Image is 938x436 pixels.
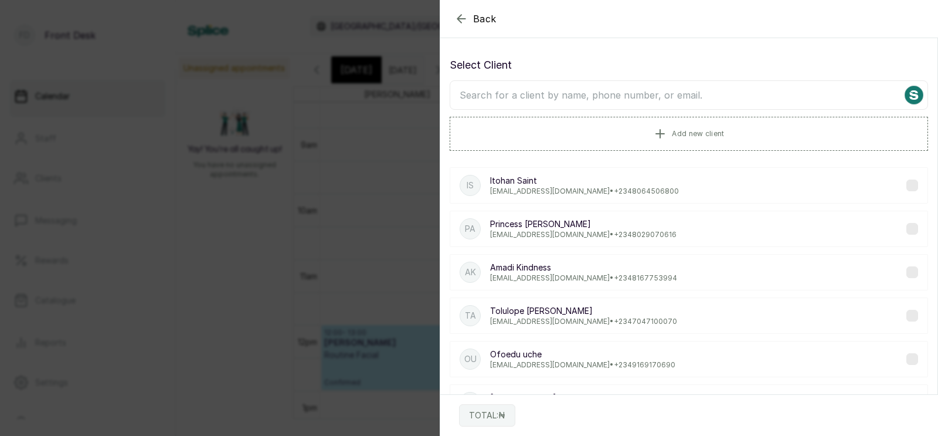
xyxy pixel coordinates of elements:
p: [EMAIL_ADDRESS][DOMAIN_NAME] • +234 8167753994 [490,273,677,283]
p: TOTAL: ₦ [469,410,505,421]
p: IS [467,180,474,191]
input: Search for a client by name, phone number, or email. [450,80,928,110]
p: Princess [PERSON_NAME] [490,218,677,230]
button: Add new client [450,117,928,151]
p: Select Client [450,57,928,73]
p: AK [465,266,476,278]
p: [EMAIL_ADDRESS][DOMAIN_NAME] • +234 8064506800 [490,187,679,196]
p: Amadi Kindness [490,262,677,273]
p: [EMAIL_ADDRESS][DOMAIN_NAME] • +234 8029070616 [490,230,677,239]
p: Itohan Saint [490,175,679,187]
p: Ou [464,353,477,365]
p: [PERSON_NAME] ovwurie [490,392,675,404]
p: Ta [465,310,476,322]
p: Tolulope [PERSON_NAME] [490,305,677,317]
p: [EMAIL_ADDRESS][DOMAIN_NAME] • +234 9169170690 [490,360,675,370]
p: Ofoedu uche [490,349,675,360]
button: Back [454,12,497,26]
p: [EMAIL_ADDRESS][DOMAIN_NAME] • +234 7047100070 [490,317,677,326]
span: Back [473,12,497,26]
p: PA [465,223,475,235]
span: Add new client [672,129,724,138]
